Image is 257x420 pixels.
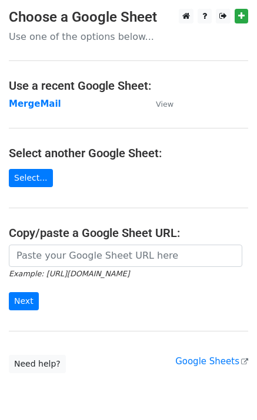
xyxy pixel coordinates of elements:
a: Google Sheets [175,356,248,367]
small: Example: [URL][DOMAIN_NAME] [9,269,129,278]
input: Paste your Google Sheet URL here [9,245,242,267]
a: View [144,99,173,109]
a: Need help? [9,355,66,373]
input: Next [9,292,39,310]
a: MergeMail [9,99,61,109]
h3: Choose a Google Sheet [9,9,248,26]
small: View [156,100,173,109]
iframe: Chat Widget [198,364,257,420]
h4: Copy/paste a Google Sheet URL: [9,226,248,240]
h4: Select another Google Sheet: [9,146,248,160]
a: Select... [9,169,53,187]
h4: Use a recent Google Sheet: [9,79,248,93]
p: Use one of the options below... [9,31,248,43]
